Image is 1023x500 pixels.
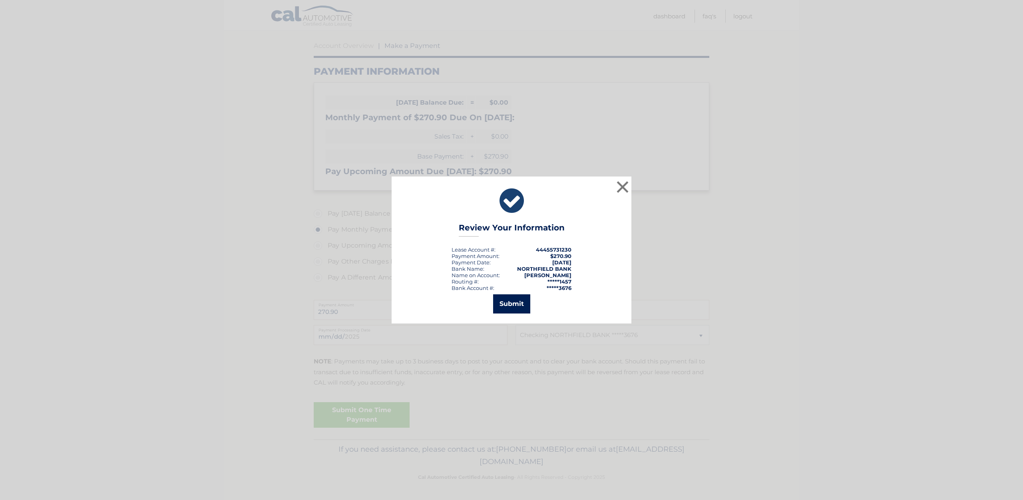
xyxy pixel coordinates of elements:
strong: 44455731230 [536,246,571,253]
h3: Review Your Information [459,223,565,237]
strong: NORTHFIELD BANK [517,266,571,272]
span: [DATE] [552,259,571,266]
button: × [615,179,631,195]
strong: [PERSON_NAME] [524,272,571,278]
div: Bank Name: [452,266,484,272]
span: Payment Date [452,259,490,266]
div: Payment Amount: [452,253,500,259]
button: Submit [493,294,530,313]
div: Bank Account #: [452,285,494,291]
div: Name on Account: [452,272,500,278]
div: Lease Account #: [452,246,496,253]
div: Routing #: [452,278,479,285]
div: : [452,259,491,266]
span: $270.90 [550,253,571,259]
